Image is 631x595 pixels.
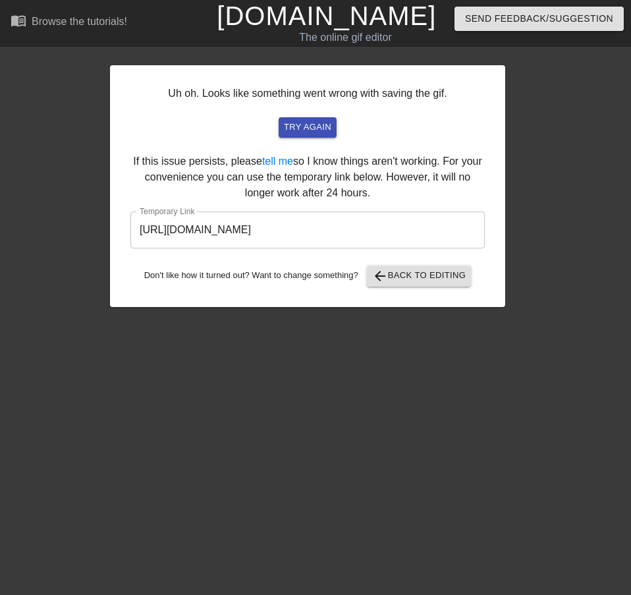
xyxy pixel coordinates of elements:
div: Uh oh. Looks like something went wrong with saving the gif. If this issue persists, please so I k... [110,65,505,307]
a: tell me [262,156,293,167]
div: Don't like how it turned out? Want to change something? [130,266,485,287]
div: The online gif editor [217,30,474,45]
button: Back to Editing [367,266,472,287]
button: try again [279,117,337,138]
a: [DOMAIN_NAME] [217,1,436,30]
span: Send Feedback/Suggestion [465,11,613,27]
span: Back to Editing [372,268,466,284]
input: bare [130,212,485,248]
span: menu_book [11,13,26,28]
span: arrow_back [372,268,388,284]
span: try again [284,120,331,135]
button: Send Feedback/Suggestion [454,7,624,31]
div: Browse the tutorials! [32,16,127,27]
a: Browse the tutorials! [11,13,127,33]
